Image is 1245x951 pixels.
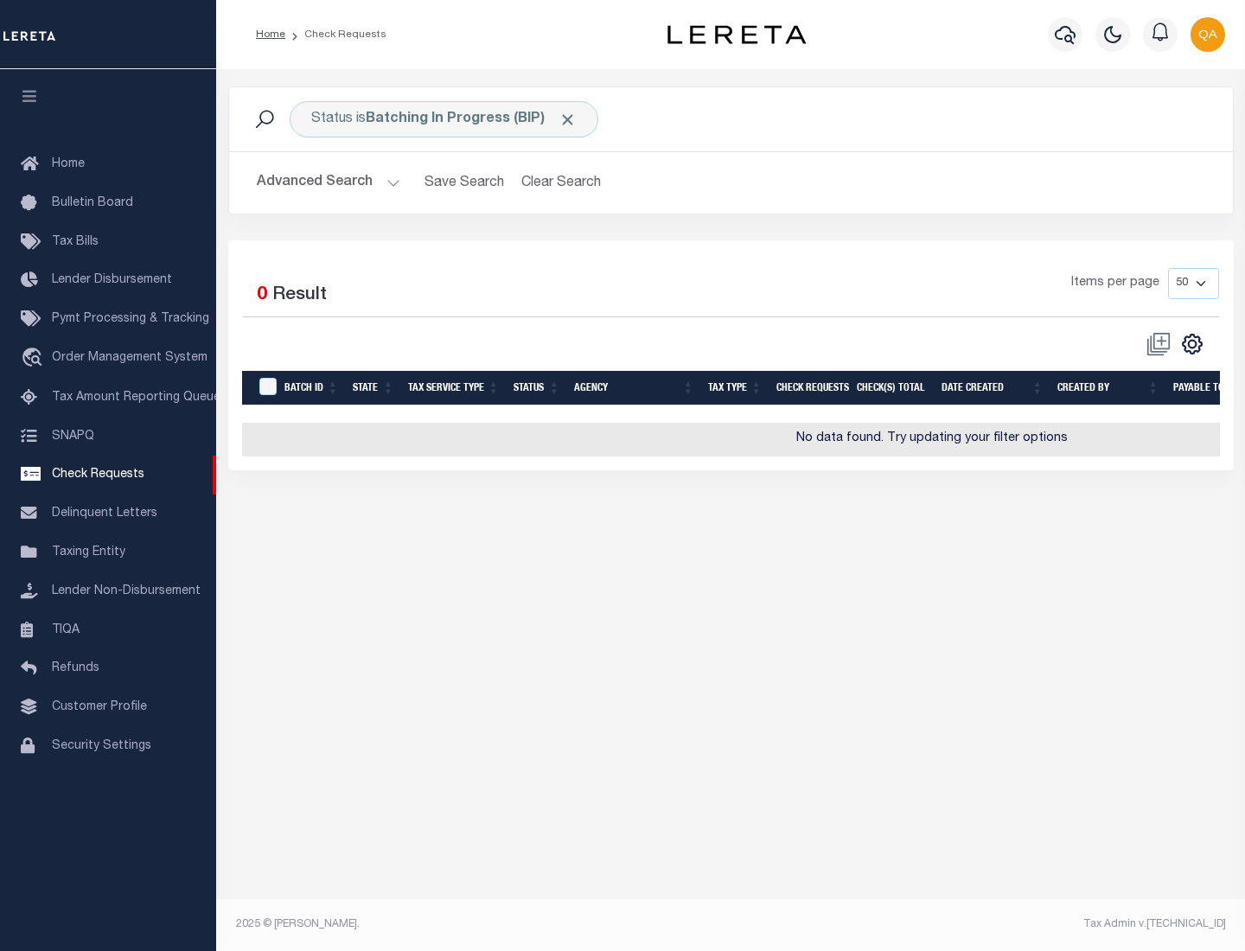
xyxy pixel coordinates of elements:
span: TIQA [52,623,80,635]
a: Home [256,29,285,40]
div: 2025 © [PERSON_NAME]. [223,916,731,932]
img: logo-dark.svg [667,25,806,44]
th: Status: activate to sort column ascending [507,371,567,406]
th: Tax Service Type: activate to sort column ascending [401,371,507,406]
span: Tax Amount Reporting Queue [52,392,220,404]
span: Home [52,158,85,170]
span: Refunds [52,662,99,674]
th: Tax Type: activate to sort column ascending [701,371,769,406]
span: Order Management System [52,352,207,364]
img: svg+xml;base64,PHN2ZyB4bWxucz0iaHR0cDovL3d3dy53My5vcmcvMjAwMC9zdmciIHBvaW50ZXItZXZlbnRzPSJub25lIi... [1191,17,1225,52]
span: Items per page [1071,274,1159,293]
button: Clear Search [514,166,609,200]
label: Result [272,282,327,310]
th: State: activate to sort column ascending [346,371,401,406]
th: Date Created: activate to sort column ascending [935,371,1050,406]
span: 0 [257,286,267,304]
th: Check(s) Total [850,371,935,406]
span: Pymt Processing & Tracking [52,313,209,325]
button: Advanced Search [257,166,400,200]
b: Batching In Progress (BIP) [366,112,577,126]
span: Lender Disbursement [52,274,172,286]
span: Bulletin Board [52,197,133,209]
th: Agency: activate to sort column ascending [567,371,701,406]
span: Tax Bills [52,236,99,248]
li: Check Requests [285,27,386,42]
div: Tax Admin v.[TECHNICAL_ID] [744,916,1226,932]
button: Save Search [414,166,514,200]
span: Check Requests [52,469,144,481]
span: Lender Non-Disbursement [52,585,201,597]
span: SNAPQ [52,430,94,442]
th: Batch Id: activate to sort column ascending [278,371,346,406]
div: Status is [290,101,598,137]
th: Created By: activate to sort column ascending [1050,371,1166,406]
span: Delinquent Letters [52,507,157,520]
span: Customer Profile [52,701,147,713]
span: Security Settings [52,740,151,752]
th: Check Requests [769,371,850,406]
span: Click to Remove [559,111,577,129]
i: travel_explore [21,348,48,370]
span: Taxing Entity [52,546,125,558]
